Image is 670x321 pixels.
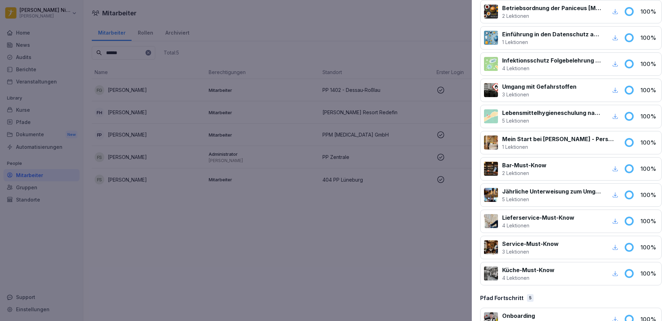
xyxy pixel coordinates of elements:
[640,60,658,68] p: 100 %
[502,240,559,248] p: Service-Must-Know
[640,217,658,225] p: 100 %
[502,91,576,98] p: 3 Lektionen
[502,213,574,222] p: Lieferservice-Must-Know
[502,143,616,151] p: 1 Lektionen
[502,274,554,282] p: 4 Lektionen
[502,196,602,203] p: 5 Lektionen
[502,187,602,196] p: Jährliche Unterweisung zum Umgang mit Schankanlagen
[502,56,602,65] p: Infektionsschutz Folgebelehrung (nach §43 IfSG)
[502,65,602,72] p: 4 Lektionen
[502,38,602,46] p: 1 Lektionen
[502,109,602,117] p: Lebensmittelhygieneschulung nach EU-Verordnung (EG) Nr. 852 / 2004
[640,7,658,16] p: 100 %
[502,30,602,38] p: Einführung in den Datenschutz am Arbeitsplatz nach Art. 13 ff. DSGVO
[640,86,658,94] p: 100 %
[640,269,658,278] p: 100 %
[502,222,574,229] p: 4 Lektionen
[502,82,576,91] p: Umgang mit Gefahrstoffen
[502,266,554,274] p: Küche-Must-Know
[640,34,658,42] p: 100 %
[640,165,658,173] p: 100 %
[502,135,616,143] p: Mein Start bei [PERSON_NAME] - Personalfragebogen
[502,248,559,255] p: 3 Lektionen
[640,138,658,147] p: 100 %
[640,243,658,251] p: 100 %
[502,12,602,20] p: 2 Lektionen
[502,4,602,12] p: Betriebsordnung der Paniceus [MEDICAL_DATA] Systemzentrale
[502,161,546,169] p: Bar-Must-Know
[640,191,658,199] p: 100 %
[502,169,546,177] p: 2 Lektionen
[502,312,535,320] p: Onboarding
[502,117,602,124] p: 5 Lektionen
[527,294,534,302] div: 5
[480,294,523,302] p: Pfad Fortschritt
[640,112,658,121] p: 100 %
